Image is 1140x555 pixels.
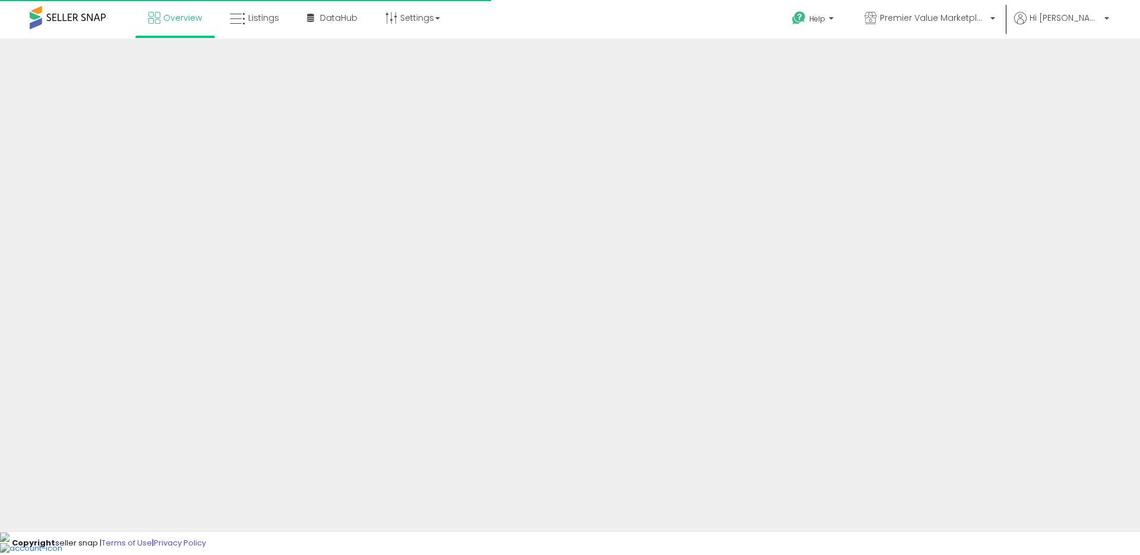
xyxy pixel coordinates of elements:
[880,12,987,24] span: Premier Value Marketplace LLC
[791,11,806,26] i: Get Help
[783,2,845,39] a: Help
[320,12,357,24] span: DataHub
[248,12,279,24] span: Listings
[1030,12,1101,24] span: Hi [PERSON_NAME]
[1014,12,1109,39] a: Hi [PERSON_NAME]
[809,14,825,24] span: Help
[163,12,202,24] span: Overview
